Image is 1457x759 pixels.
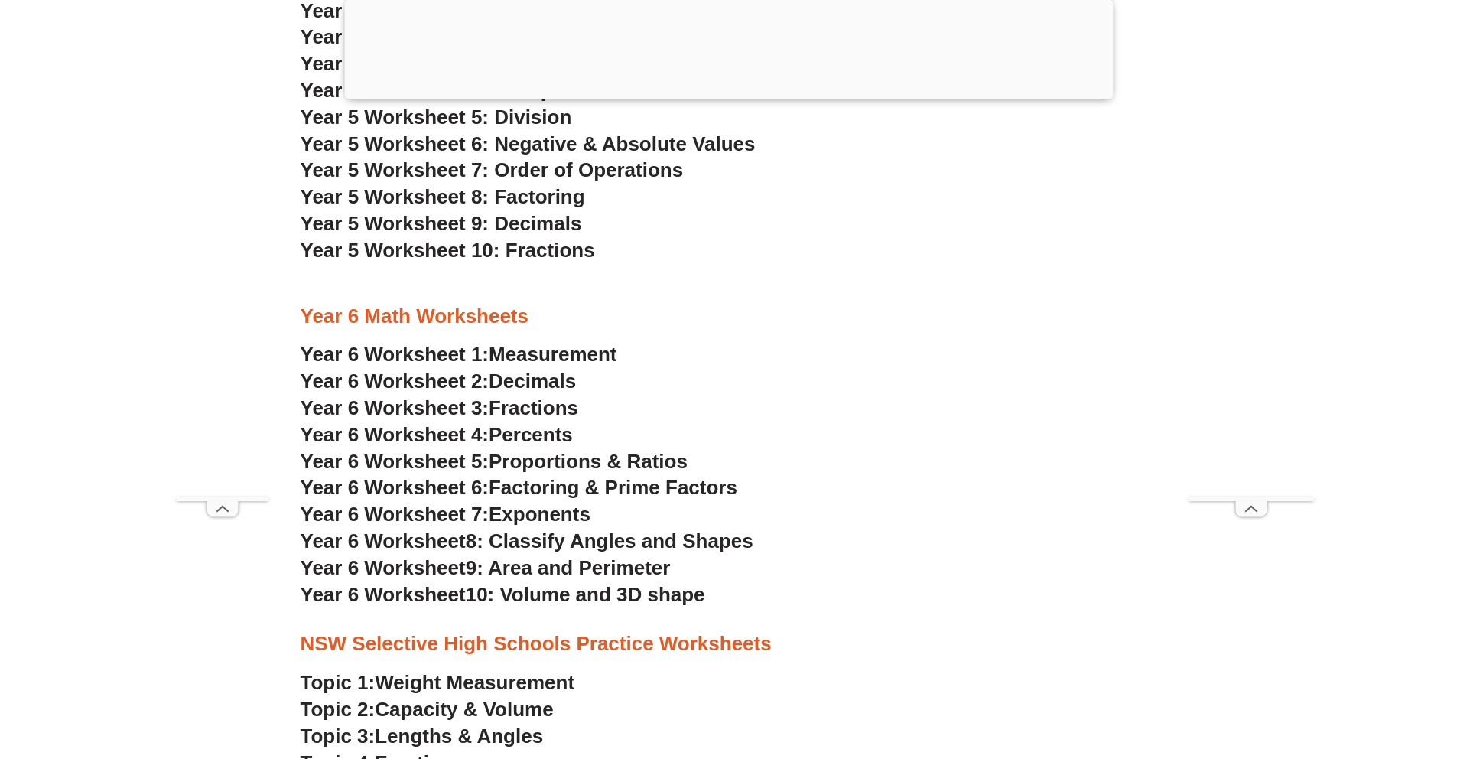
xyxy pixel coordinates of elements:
span: Factoring & Prime Factors [489,476,737,499]
a: Topic 2:Capacity & Volume [301,698,554,721]
span: Year 6 Worksheet 2: [301,370,489,393]
span: 10: Volume and 3D shape [466,583,705,606]
a: Year 5 Worksheet 8: Factoring [301,185,585,208]
span: 8: Classify Angles and Shapes [466,529,753,552]
span: Capacity & Volume [375,698,553,721]
span: Year 6 Worksheet 7: [301,503,489,526]
span: Topic 1: [301,671,376,694]
span: Topic 3: [301,725,376,748]
a: Year 5 Worksheet 9: Decimals [301,212,582,235]
a: Year 6 Worksheet8: Classify Angles and Shapes [301,529,753,552]
span: 9: Area and Perimeter [466,556,671,579]
span: Lengths & Angles [375,725,543,748]
span: Weight Measurement [375,671,574,694]
h3: NSW Selective High Schools Practice Worksheets [301,631,1157,657]
h3: Year 6 Math Worksheets [301,304,1157,330]
a: Year 6 Worksheet10: Volume and 3D shape [301,583,705,606]
iframe: Advertisement [1189,38,1314,497]
a: Year 6 Worksheet 2:Decimals [301,370,577,393]
iframe: Advertisement [177,38,268,497]
a: Year 5 Worksheet 4: Multiplication & Distributive Law [301,79,802,102]
a: Topic 3:Lengths & Angles [301,725,544,748]
a: Year 6 Worksheet 7:Exponents [301,503,590,526]
span: Year 6 Worksheet [301,529,466,552]
a: Year 6 Worksheet 6:Factoring & Prime Factors [301,476,737,499]
span: Topic 2: [301,698,376,721]
span: Proportions & Ratios [489,450,688,473]
span: Fractions [489,396,578,419]
span: Year 6 Worksheet 1: [301,343,489,366]
a: Year 5 Worksheet 2: Addition [301,25,574,48]
span: Year 6 Worksheet 3: [301,396,489,419]
span: Decimals [489,370,576,393]
a: Year 5 Worksheet 3: Subtraction [301,52,605,75]
a: Year 6 Worksheet 1:Measurement [301,343,617,366]
span: Exponents [489,503,590,526]
iframe: Chat Widget [1195,586,1457,759]
span: Year 6 Worksheet 4: [301,423,489,446]
span: Year 6 Worksheet [301,556,466,579]
span: Percents [489,423,573,446]
a: Year 5 Worksheet 5: Division [301,106,572,129]
span: Year 6 Worksheet [301,583,466,606]
span: Measurement [489,343,617,366]
a: Year 6 Worksheet 4:Percents [301,423,573,446]
a: Year 5 Worksheet 10: Fractions [301,239,595,262]
a: Year 5 Worksheet 7: Order of Operations [301,158,684,181]
a: Year 5 Worksheet 6: Negative & Absolute Values [301,132,756,155]
span: Year 6 Worksheet 5: [301,450,489,473]
a: Year 6 Worksheet 3:Fractions [301,396,578,419]
a: Year 6 Worksheet9: Area and Perimeter [301,556,671,579]
span: Year 6 Worksheet 6: [301,476,489,499]
a: Topic 1:Weight Measurement [301,671,575,694]
a: Year 6 Worksheet 5:Proportions & Ratios [301,450,688,473]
